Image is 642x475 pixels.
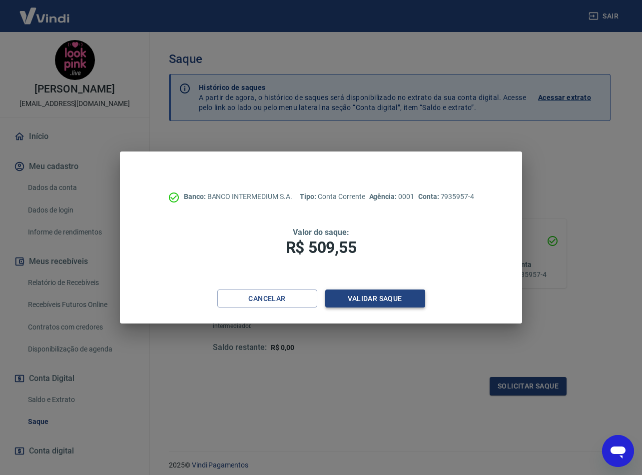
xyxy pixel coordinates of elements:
[418,191,474,202] p: 7935957-4
[369,191,414,202] p: 0001
[184,192,207,200] span: Banco:
[300,192,318,200] span: Tipo:
[602,435,634,467] iframe: Botão para abrir a janela de mensagens
[286,238,357,257] span: R$ 509,55
[418,192,441,200] span: Conta:
[325,289,425,308] button: Validar saque
[217,289,317,308] button: Cancelar
[300,191,365,202] p: Conta Corrente
[293,227,349,237] span: Valor do saque:
[369,192,399,200] span: Agência:
[184,191,292,202] p: BANCO INTERMEDIUM S.A.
